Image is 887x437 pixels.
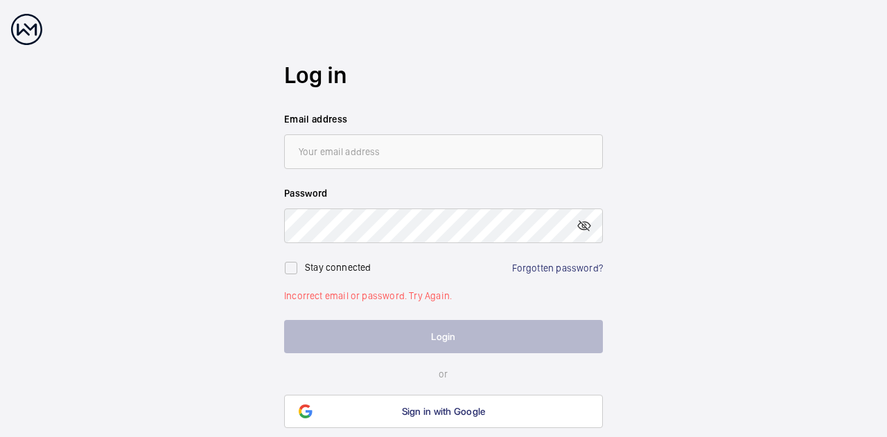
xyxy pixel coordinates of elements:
label: Email address [284,112,603,126]
span: Sign in with Google [402,406,486,417]
button: Login [284,320,603,353]
h2: Log in [284,59,603,91]
p: or [284,367,603,381]
a: Forgotten password? [512,262,603,274]
label: Stay connected [305,262,371,273]
input: Your email address [284,134,603,169]
p: Incorrect email or password. Try Again. [284,289,603,303]
label: Password [284,186,603,200]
